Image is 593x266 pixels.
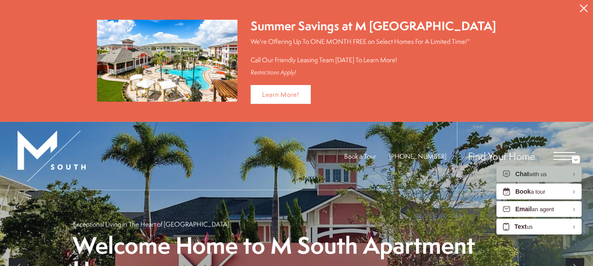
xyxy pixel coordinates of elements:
p: We're Offering Up To ONE MONTH FREE on Select Homes For A Limited Time!* Call Our Friendly Leasin... [251,37,496,64]
img: MSouth [18,131,86,181]
div: Restrictions Apply! [251,69,496,76]
a: Learn More! [251,85,311,104]
span: [PHONE_NUMBER] [389,152,446,161]
div: Summer Savings at M [GEOGRAPHIC_DATA] [251,18,496,35]
button: Open Menu [553,152,575,160]
a: Call Us at 813-570-8014 [389,152,446,161]
a: Book a Tour [344,152,376,161]
img: Summer Savings at M South Apartments [97,20,237,102]
p: Exceptional Living in The Heart of [GEOGRAPHIC_DATA] [73,220,229,229]
a: Find Your Home [468,149,535,163]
